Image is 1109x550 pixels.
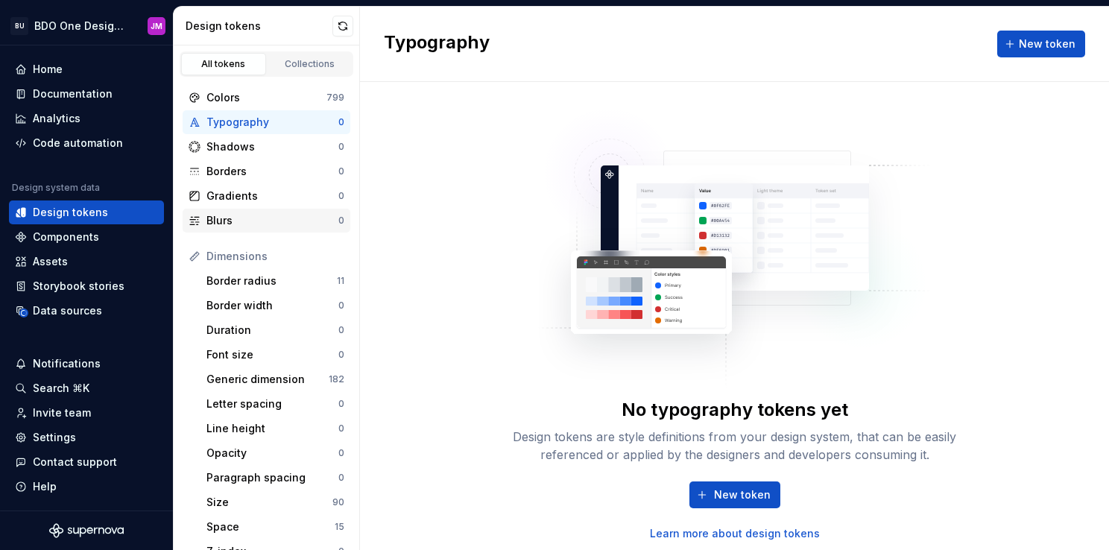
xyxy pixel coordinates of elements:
div: Font size [206,347,338,362]
div: 15 [335,521,344,533]
div: Size [206,495,332,510]
div: Duration [206,323,338,338]
div: Help [33,479,57,494]
div: Code automation [33,136,123,151]
div: 0 [338,447,344,459]
div: JM [151,20,162,32]
a: Invite team [9,401,164,425]
div: Contact support [33,455,117,470]
div: 0 [338,165,344,177]
a: Line height0 [200,417,350,440]
button: Help [9,475,164,499]
a: Border radius11 [200,269,350,293]
button: Contact support [9,450,164,474]
div: Gradients [206,189,338,203]
a: Opacity0 [200,441,350,465]
div: Shadows [206,139,338,154]
div: Border radius [206,274,337,288]
div: All tokens [186,58,261,70]
a: Gradients0 [183,184,350,208]
div: 0 [338,215,344,227]
a: Storybook stories [9,274,164,298]
a: Design tokens [9,200,164,224]
div: Borders [206,164,338,179]
a: Duration0 [200,318,350,342]
div: BU [10,17,28,35]
div: Colors [206,90,326,105]
div: Design tokens [186,19,332,34]
a: Paragraph spacing0 [200,466,350,490]
div: Settings [33,430,76,445]
div: Generic dimension [206,372,329,387]
a: Settings [9,426,164,449]
a: Learn more about design tokens [650,526,820,541]
div: Assets [33,254,68,269]
div: BDO One Design System [34,19,130,34]
a: Blurs0 [183,209,350,233]
div: Letter spacing [206,396,338,411]
div: 0 [338,190,344,202]
div: Typography [206,115,338,130]
a: Assets [9,250,164,274]
span: New token [714,487,771,502]
a: Home [9,57,164,81]
button: Search ⌘K [9,376,164,400]
a: Shadows0 [183,135,350,159]
button: Notifications [9,352,164,376]
div: Paragraph spacing [206,470,338,485]
div: 799 [326,92,344,104]
div: 0 [338,423,344,434]
div: 182 [329,373,344,385]
div: 0 [338,472,344,484]
svg: Supernova Logo [49,523,124,538]
div: Design system data [12,182,100,194]
div: Design tokens [33,205,108,220]
a: Size90 [200,490,350,514]
a: Font size0 [200,343,350,367]
h2: Typography [384,31,490,57]
div: Line height [206,421,338,436]
a: Data sources [9,299,164,323]
div: Documentation [33,86,113,101]
div: Dimensions [206,249,344,264]
div: Opacity [206,446,338,461]
a: Letter spacing0 [200,392,350,416]
div: 90 [332,496,344,508]
a: Generic dimension182 [200,367,350,391]
a: Code automation [9,131,164,155]
div: Components [33,230,99,244]
div: 11 [337,275,344,287]
a: Components [9,225,164,249]
div: 0 [338,349,344,361]
div: Collections [273,58,347,70]
a: Border width0 [200,294,350,317]
div: Blurs [206,213,338,228]
div: Data sources [33,303,102,318]
a: Borders0 [183,159,350,183]
div: Storybook stories [33,279,124,294]
a: Colors799 [183,86,350,110]
div: Home [33,62,63,77]
button: BUBDO One Design SystemJM [3,10,170,42]
div: No typography tokens yet [622,398,848,422]
button: New token [689,481,780,508]
div: 0 [338,300,344,312]
a: Typography0 [183,110,350,134]
div: 0 [338,141,344,153]
div: 0 [338,398,344,410]
a: Analytics [9,107,164,130]
div: Design tokens are style definitions from your design system, that can be easily referenced or app... [496,428,973,464]
span: New token [1019,37,1075,51]
div: Space [206,519,335,534]
div: Search ⌘K [33,381,89,396]
div: Border width [206,298,338,313]
div: 0 [338,116,344,128]
a: Documentation [9,82,164,106]
div: Notifications [33,356,101,371]
div: Analytics [33,111,80,126]
a: Space15 [200,515,350,539]
button: New token [997,31,1085,57]
div: Invite team [33,405,91,420]
div: 0 [338,324,344,336]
